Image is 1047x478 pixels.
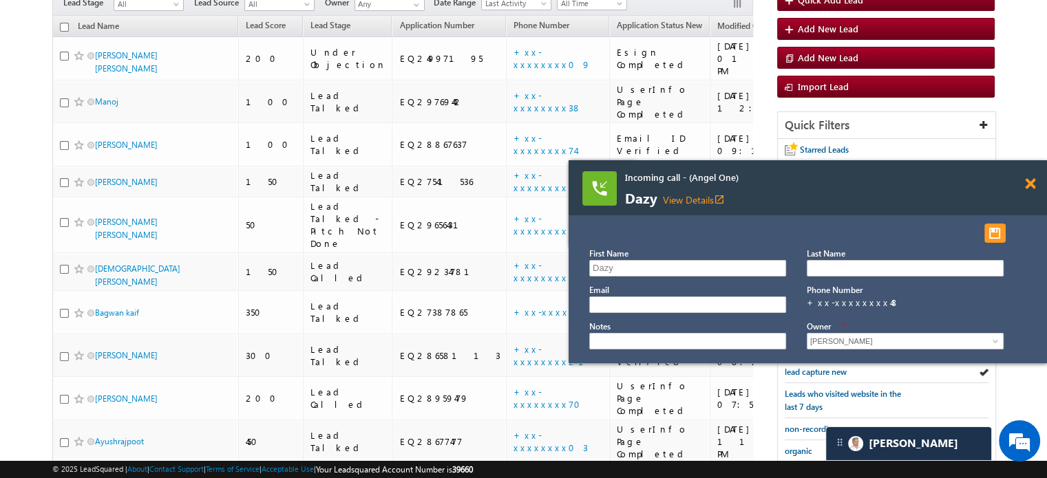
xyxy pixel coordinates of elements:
[246,52,297,65] div: 200
[399,20,474,30] span: Application Number
[23,72,58,90] img: d_60004797649_company_0_60004797649
[807,296,1002,309] div: +xx-xxxxxxxx48
[95,217,158,240] a: [PERSON_NAME] [PERSON_NAME]
[514,429,588,453] a: +xx-xxxxxxxx03
[95,50,158,74] a: [PERSON_NAME] [PERSON_NAME]
[984,224,1006,243] button: Save and Dispose
[825,426,992,461] div: carter-dragCarter[PERSON_NAME]
[95,177,158,187] a: [PERSON_NAME]
[310,132,386,157] div: Lead Talked
[392,18,480,36] a: Application Number
[617,132,704,157] div: Email ID Verified
[310,259,386,284] div: Lead Called
[246,175,297,188] div: 150
[316,464,473,475] span: Your Leadsquared Account Number is
[807,333,1004,349] input: Type to Search
[187,374,250,393] em: Start Chat
[869,437,958,450] span: Carter
[617,380,704,417] div: UserInfo Page Completed
[710,18,783,36] a: Modified On (sorted descending)
[985,334,1002,348] a: Show All Items
[399,96,500,108] div: EQ29769442
[452,464,473,475] span: 39660
[514,20,569,30] span: Phone Number
[239,18,293,36] a: Lead Score
[246,392,297,404] div: 200
[95,350,158,360] a: [PERSON_NAME]
[95,96,118,107] a: Manoj
[663,193,725,206] a: View Detailsopen_in_new
[514,132,575,156] a: +xx-xxxxxxxx74
[310,20,350,30] span: Lead Stage
[807,321,831,332] label: Owner
[778,112,995,139] div: Quick Filters
[717,89,803,114] div: [DATE] 12:03 AM
[807,248,845,259] label: Last Name
[717,423,803,460] div: [DATE] 11:18 PM
[95,436,144,446] a: Ayushrajpoot
[834,437,845,448] img: carter-drag
[310,46,386,71] div: Under Objection
[71,19,126,36] a: Lead Name
[785,367,847,377] span: lead capture new
[399,52,500,65] div: EQ24997195
[310,200,386,250] div: Lead Talked - Pitch Not Done
[399,175,500,188] div: EQ27541536
[514,89,582,113] a: +xx-xxxxxxxx38
[310,386,386,411] div: Lead Called
[72,72,231,90] div: Chat with us now
[514,169,591,193] a: +xx-xxxxxxxx90
[589,321,611,332] label: Notes
[246,435,297,448] div: 450
[714,194,725,205] i: View Details
[399,219,500,231] div: EQ29656431
[127,464,147,473] a: About
[399,392,500,404] div: EQ28959479
[246,349,297,362] div: 300
[399,265,500,278] div: EQ29234781
[514,343,600,367] a: +xx-xxxxxxxx21
[246,219,297,231] div: 50
[60,23,69,32] input: Check all records
[399,349,500,362] div: EQ28658113
[246,20,286,30] span: Lead Score
[807,285,863,295] label: Phone Number
[717,132,803,157] div: [DATE] 09:15 PM
[310,169,386,194] div: Lead Talked
[226,7,259,40] div: Minimize live chat window
[589,248,628,259] label: First Name
[95,307,139,318] a: Bagwan kaif
[149,464,204,473] a: Contact Support
[589,285,609,295] label: Email
[785,424,838,434] span: non-recording
[310,343,386,368] div: Lead Talked
[617,46,704,71] div: Esign Completed
[52,463,473,476] span: © 2025 LeadSquared | | | | |
[514,386,589,410] a: +xx-xxxxxxxx70
[800,144,849,155] span: Starred Leads
[785,389,901,412] span: Leads who visited website in the last 7 days
[246,96,297,108] div: 100
[507,18,576,36] a: Phone Number
[617,20,702,30] span: Application Status New
[399,435,500,448] div: EQ28677477
[310,429,386,454] div: Lead Talked
[310,89,386,114] div: Lead Talked
[717,40,803,77] div: [DATE] 01:16 PM
[625,191,955,206] span: Dazy
[18,127,251,362] textarea: Type your message and hit 'Enter'
[95,140,158,150] a: [PERSON_NAME]
[95,263,180,287] a: [DEMOGRAPHIC_DATA][PERSON_NAME]
[785,446,812,456] span: organic
[514,46,591,70] a: +xx-xxxxxxxx09
[246,306,297,318] div: 350
[206,464,260,473] a: Terms of Service
[617,83,704,120] div: UserInfo Page Completed
[399,138,500,151] div: EQ28867637
[610,18,709,36] a: Application Status New
[798,23,858,34] span: Add New Lead
[848,436,863,451] img: Carter
[246,138,297,151] div: 100
[625,171,955,184] span: Incoming call - (Angel One)
[304,18,357,36] a: Lead Stage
